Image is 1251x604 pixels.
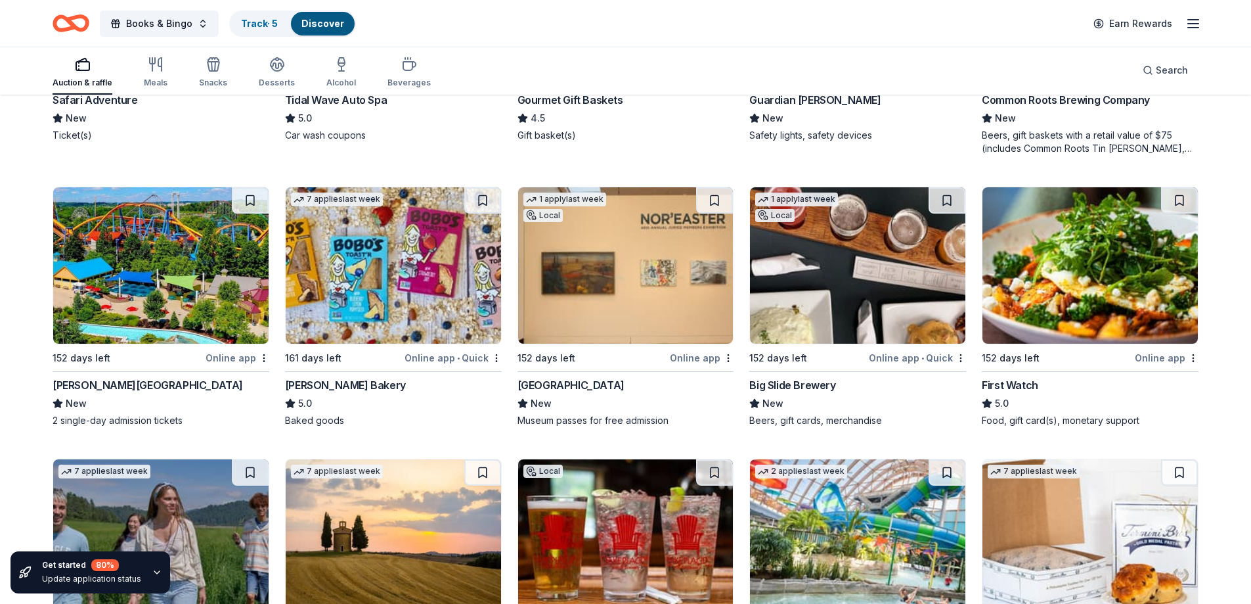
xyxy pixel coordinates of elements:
[749,350,807,366] div: 152 days left
[53,78,112,88] div: Auction & raffle
[241,18,278,29] a: Track· 5
[285,92,387,108] div: Tidal Wave Auto Spa
[285,414,502,427] div: Baked goods
[1135,350,1198,366] div: Online app
[755,465,847,478] div: 2 applies last week
[285,187,502,427] a: Image for Bobo's Bakery7 applieslast week161 days leftOnline app•Quick[PERSON_NAME] Bakery5.0Bake...
[66,110,87,126] span: New
[523,193,606,206] div: 1 apply last week
[517,129,734,142] div: Gift basket(s)
[53,92,138,108] div: Safari Adventure
[42,574,141,584] div: Update application status
[53,187,269,344] img: Image for Dorney Park & Wildwater Kingdom
[91,559,119,571] div: 80 %
[531,110,545,126] span: 4.5
[53,350,110,366] div: 152 days left
[144,51,167,95] button: Meals
[750,187,965,344] img: Image for Big Slide Brewery
[749,377,835,393] div: Big Slide Brewery
[291,193,383,206] div: 7 applies last week
[517,350,575,366] div: 152 days left
[517,187,734,427] a: Image for New Britain Museum of American Art1 applylast weekLocal152 days leftOnline app[GEOGRAPH...
[298,110,312,126] span: 5.0
[457,353,460,363] span: •
[982,129,1198,155] div: Beers, gift baskets with a retail value of $75 (includes Common Roots Tin [PERSON_NAME], Common R...
[126,16,192,32] span: Books & Bingo
[285,350,341,366] div: 161 days left
[58,465,150,478] div: 7 applies last week
[53,51,112,95] button: Auction & raffle
[285,377,406,393] div: [PERSON_NAME] Bakery
[982,187,1198,427] a: Image for First Watch152 days leftOnline appFirst Watch5.0Food, gift card(s), monetary support
[749,187,966,427] a: Image for Big Slide Brewery1 applylast weekLocal152 days leftOnline app•QuickBig Slide BreweryNew...
[53,8,89,39] a: Home
[298,396,312,411] span: 5.0
[199,51,227,95] button: Snacks
[326,51,356,95] button: Alcohol
[199,78,227,88] div: Snacks
[523,465,563,478] div: Local
[405,350,502,366] div: Online app Quick
[1086,12,1180,35] a: Earn Rewards
[286,187,501,344] img: Image for Bobo's Bakery
[755,209,795,222] div: Local
[995,110,1016,126] span: New
[53,377,243,393] div: [PERSON_NAME][GEOGRAPHIC_DATA]
[206,350,269,366] div: Online app
[259,51,295,95] button: Desserts
[387,51,431,95] button: Beverages
[259,78,295,88] div: Desserts
[326,78,356,88] div: Alcohol
[670,350,734,366] div: Online app
[518,187,734,344] img: Image for New Britain Museum of American Art
[995,396,1009,411] span: 5.0
[755,193,838,206] div: 1 apply last week
[982,92,1150,108] div: Common Roots Brewing Company
[144,78,167,88] div: Meals
[517,377,625,393] div: [GEOGRAPHIC_DATA]
[762,396,783,411] span: New
[53,414,269,427] div: 2 single-day admission tickets
[921,353,924,363] span: •
[749,92,881,108] div: Guardian [PERSON_NAME]
[869,350,966,366] div: Online app Quick
[100,11,219,37] button: Books & Bingo
[1132,57,1198,83] button: Search
[762,110,783,126] span: New
[523,209,563,222] div: Local
[982,414,1198,427] div: Food, gift card(s), monetary support
[749,129,966,142] div: Safety lights, safety devices
[301,18,344,29] a: Discover
[982,377,1038,393] div: First Watch
[517,92,623,108] div: Gourmet Gift Baskets
[982,350,1040,366] div: 152 days left
[517,414,734,427] div: Museum passes for free admission
[285,129,502,142] div: Car wash coupons
[53,187,269,427] a: Image for Dorney Park & Wildwater Kingdom152 days leftOnline app[PERSON_NAME][GEOGRAPHIC_DATA]New...
[42,559,141,571] div: Get started
[66,396,87,411] span: New
[229,11,356,37] button: Track· 5Discover
[1156,62,1188,78] span: Search
[531,396,552,411] span: New
[291,465,383,478] div: 7 applies last week
[749,414,966,427] div: Beers, gift cards, merchandise
[53,129,269,142] div: Ticket(s)
[387,78,431,88] div: Beverages
[982,187,1198,344] img: Image for First Watch
[988,465,1080,478] div: 7 applies last week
